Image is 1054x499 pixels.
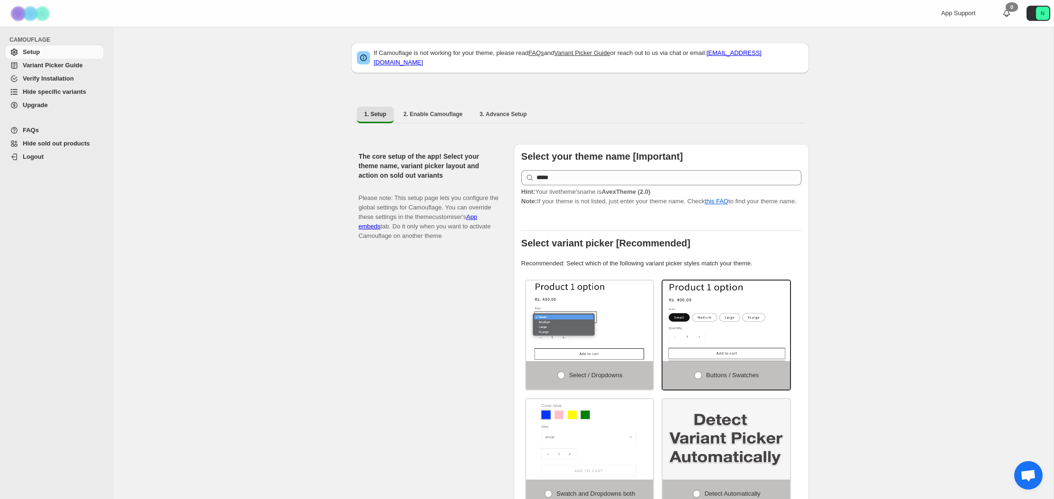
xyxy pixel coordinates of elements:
[1006,2,1018,12] div: 0
[23,75,74,82] span: Verify Installation
[601,188,650,195] strong: AvexTheme (2.0)
[6,124,103,137] a: FAQs
[6,99,103,112] a: Upgrade
[480,110,527,118] span: 3. Advance Setup
[6,72,103,85] a: Verify Installation
[6,85,103,99] a: Hide specific variants
[528,49,544,56] a: FAQs
[359,152,499,180] h2: The core setup of the app! Select your theme name, variant picker layout and action on sold out v...
[6,59,103,72] a: Variant Picker Guide
[23,140,90,147] span: Hide sold out products
[1027,6,1050,21] button: Avatar with initials N
[1041,10,1045,16] text: N
[663,281,790,361] img: Buttons / Swatches
[1002,9,1011,18] a: 0
[6,45,103,59] a: Setup
[941,9,975,17] span: App Support
[521,198,537,205] strong: Note:
[521,187,801,206] p: If your theme is not listed, just enter your theme name. Check to find your theme name.
[706,372,759,379] span: Buttons / Swatches
[23,127,39,134] span: FAQs
[8,0,55,27] img: Camouflage
[705,198,728,205] a: this FAQ
[23,101,48,109] span: Upgrade
[403,110,463,118] span: 2. Enable Camouflage
[359,184,499,241] p: Please note: This setup page lets you configure the global settings for Camouflage. You can overr...
[521,188,651,195] span: Your live theme's name is
[374,48,803,67] p: If Camouflage is not working for your theme, please read and or reach out to us via chat or email:
[663,399,790,480] img: Detect Automatically
[521,188,536,195] strong: Hint:
[6,150,103,163] a: Logout
[521,151,683,162] b: Select your theme name [Important]
[364,110,387,118] span: 1. Setup
[23,153,44,160] span: Logout
[521,259,801,268] p: Recommended: Select which of the following variant picker styles match your theme.
[1036,7,1049,20] span: Avatar with initials N
[526,281,654,361] img: Select / Dropdowns
[23,88,86,95] span: Hide specific variants
[9,36,107,44] span: CAMOUFLAGE
[23,48,40,55] span: Setup
[705,490,761,497] span: Detect Automatically
[521,238,691,248] b: Select variant picker [Recommended]
[526,399,654,480] img: Swatch and Dropdowns both
[569,372,623,379] span: Select / Dropdowns
[23,62,82,69] span: Variant Picker Guide
[556,490,635,497] span: Swatch and Dropdowns both
[6,137,103,150] a: Hide sold out products
[1014,461,1043,490] div: Open chat
[554,49,610,56] a: Variant Picker Guide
